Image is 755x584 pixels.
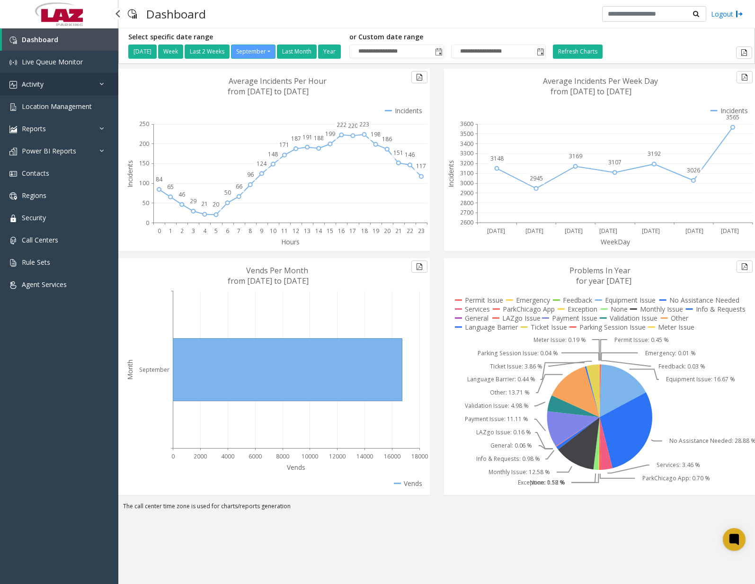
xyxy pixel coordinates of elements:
text: 187 [291,135,301,143]
text: Incidents [125,160,134,188]
text: 16 [338,227,345,235]
span: Rule Sets [22,258,50,267]
h3: Dashboard [142,2,211,26]
text: Info & Requests: 0.98 % [476,455,540,463]
text: Validation Issue: 4.98 % [465,402,529,410]
button: Last 2 Weeks [185,45,230,59]
text: 3000 [460,179,473,187]
text: 66 [236,182,242,190]
text: Feedback: 0.03 % [658,362,705,370]
text: 15 [327,227,333,235]
text: [DATE] [487,227,505,235]
text: 3400 [460,140,473,148]
text: 9 [260,227,263,235]
text: Average Incidents Per Week Day [543,76,658,86]
text: Vends [287,463,305,472]
text: Exception: 0.18 % [517,479,564,487]
text: 150 [139,159,149,167]
text: 12000 [329,452,346,460]
text: 220 [348,122,358,130]
button: Refresh Charts [553,45,603,59]
text: Payment Issue: 11.11 % [465,415,528,423]
text: 188 [314,134,324,142]
text: 10000 [302,452,318,460]
text: 3100 [460,169,473,177]
text: 146 [405,151,415,159]
text: 13 [304,227,311,235]
text: 2000 [194,452,207,460]
text: 21 [201,200,208,208]
text: [DATE] [685,227,703,235]
text: 3600 [460,120,473,128]
text: Services: 3.46 % [657,461,700,469]
text: Vends Per Month [246,265,308,276]
text: 6 [226,227,229,235]
span: Call Centers [22,235,58,244]
text: None: 1.52 % [529,479,565,487]
text: 12 [293,227,299,235]
text: 200 [139,140,149,148]
span: Activity [22,80,44,89]
text: 8 [249,227,252,235]
text: 250 [139,120,149,128]
text: 3200 [460,159,473,167]
text: 14000 [356,452,373,460]
text: 50 [142,199,149,207]
text: 3148 [490,154,504,162]
text: 7 [237,227,240,235]
button: Export to pdf [411,71,427,83]
button: Export to pdf [737,261,753,273]
img: 'icon' [9,259,17,267]
span: Reports [22,124,46,133]
text: 3565 [726,113,739,121]
text: 3192 [648,150,661,158]
span: Live Queue Monitor [22,57,83,66]
text: 171 [279,141,289,149]
text: from [DATE] to [DATE] [228,86,309,97]
text: 4000 [221,452,234,460]
text: 223 [359,120,369,128]
text: 117 [416,162,426,170]
img: 'icon' [9,36,17,44]
text: Average Incidents Per Hour [229,76,327,86]
text: 20 [213,200,219,208]
text: 0 [171,452,175,460]
text: 100 [139,179,149,187]
text: 84 [156,175,163,183]
span: Regions [22,191,46,200]
div: The call center time zone is used for charts/reports generation [118,502,755,515]
img: 'icon' [9,81,17,89]
text: 0 [146,219,149,227]
text: Other: 13.71 % [489,389,529,397]
text: 151 [393,149,403,157]
text: 2600 [460,219,473,227]
text: 6000 [249,452,262,460]
text: 3300 [460,150,473,158]
text: [DATE] [721,227,739,235]
text: Parking Session Issue: 0.04 % [477,349,558,357]
span: Dashboard [22,35,58,44]
text: 3500 [460,130,473,138]
text: September [139,366,169,374]
text: Ticket Issue: 3.86 % [489,362,542,370]
text: 199 [325,130,335,138]
text: 29 [190,197,196,205]
span: Power BI Reports [22,146,76,155]
text: 186 [382,135,392,143]
text: 148 [268,150,278,158]
text: 8000 [276,452,289,460]
text: Problems In Year [569,265,631,276]
span: Toggle popup [535,45,545,58]
a: Dashboard [2,28,118,51]
button: Export to pdf [737,71,753,83]
text: 11 [281,227,288,235]
text: [DATE] [599,227,617,235]
text: 2945 [530,174,543,182]
text: 22 [407,227,413,235]
text: Hours [281,237,300,246]
text: 50 [224,189,231,197]
text: [DATE] [564,227,582,235]
text: 198 [371,130,381,138]
text: General: 0.06 % [490,442,532,450]
text: Language Barrier: 0.44 % [467,376,535,384]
